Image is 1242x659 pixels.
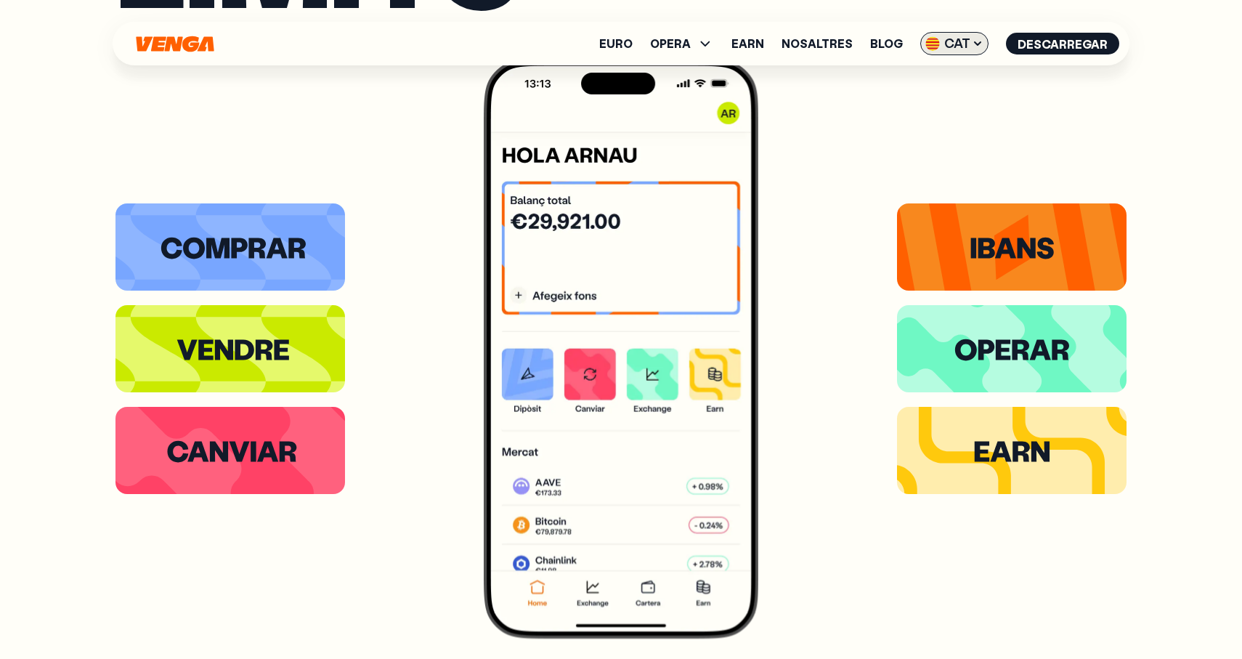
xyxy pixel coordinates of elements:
button: Descarregar [1006,33,1119,54]
span: OPERA [650,35,714,52]
a: Blog [870,38,903,49]
a: Euro [599,38,633,49]
span: CAT [920,32,989,55]
a: Earn [731,38,764,49]
span: OPERA [650,38,691,49]
img: flag-cat [925,36,940,51]
a: Nosaltres [782,38,853,49]
svg: Inici [134,36,216,52]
